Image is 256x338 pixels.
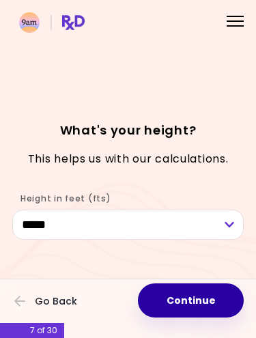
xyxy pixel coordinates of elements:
label: Height in feet (fts) [12,193,111,204]
p: This helps us with our calculations. [12,150,244,168]
button: Continue [138,283,244,318]
span: Go Back [35,296,77,307]
h1: What's your height? [12,121,244,139]
button: Go Back [14,286,96,316]
img: RxDiet [19,12,85,33]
